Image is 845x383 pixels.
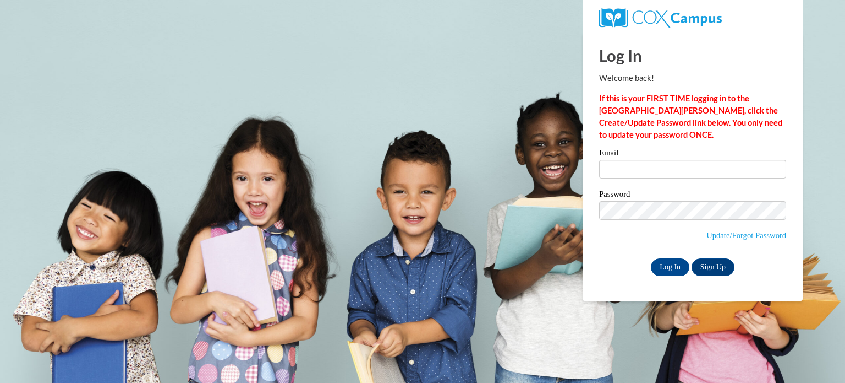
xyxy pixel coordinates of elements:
[706,231,786,240] a: Update/Forgot Password
[599,72,786,84] p: Welcome back!
[599,190,786,201] label: Password
[599,8,722,28] img: COX Campus
[599,94,782,139] strong: If this is your FIRST TIME logging in to the [GEOGRAPHIC_DATA][PERSON_NAME], click the Create/Upd...
[599,13,722,22] a: COX Campus
[599,44,786,67] h1: Log In
[692,258,734,276] a: Sign Up
[599,149,786,160] label: Email
[651,258,689,276] input: Log In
